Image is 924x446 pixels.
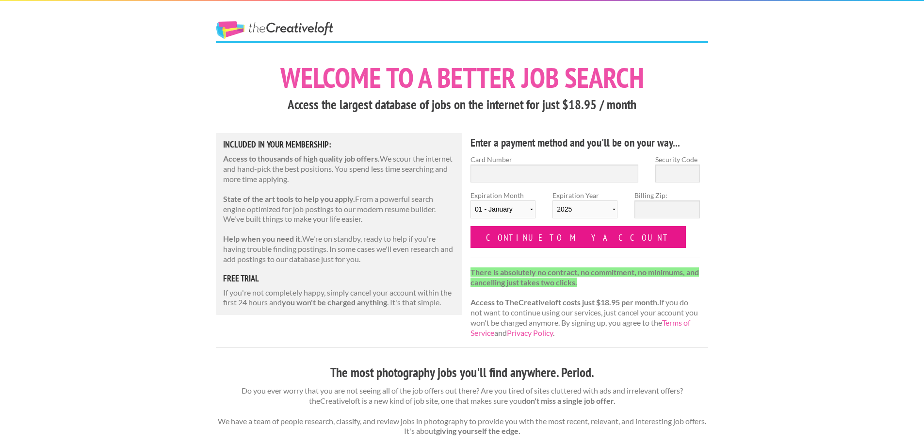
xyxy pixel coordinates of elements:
[223,140,455,149] h5: Included in Your Membership:
[223,154,455,184] p: We scour the internet and hand-pick the best positions. You spend less time searching and more ti...
[216,21,333,39] a: The Creative Loft
[470,267,700,338] p: If you do not want to continue using our services, just cancel your account you won't be charged ...
[552,190,617,226] label: Expiration Year
[634,190,699,200] label: Billing Zip:
[655,154,700,165] label: Security Code
[216,386,708,436] p: Do you ever worry that you are not seeing all of the job offers out there? Are you tired of sites...
[552,200,617,218] select: Expiration Year
[470,135,700,150] h4: Enter a payment method and you'll be on your way...
[470,267,699,287] strong: There is absolutely no contract, no commitment, no minimums, and cancelling just takes two clicks.
[470,200,535,218] select: Expiration Month
[436,426,520,435] strong: giving yourself the edge.
[507,328,553,337] a: Privacy Policy
[223,234,455,264] p: We're on standby, ready to help if you're having trouble finding postings. In some cases we'll ev...
[223,154,380,163] strong: Access to thousands of high quality job offers.
[216,96,708,114] h3: Access the largest database of jobs on the internet for just $18.95 / month
[223,234,302,243] strong: Help when you need it.
[223,288,455,308] p: If you're not completely happy, simply cancel your account within the first 24 hours and . It's t...
[223,194,455,224] p: From a powerful search engine optimized for job postings to our modern resume builder. We've buil...
[470,318,690,337] a: Terms of Service
[282,297,387,307] strong: you won't be charged anything
[522,396,616,405] strong: don't miss a single job offer.
[470,226,686,248] input: Continue to my account
[216,363,708,382] h3: The most photography jobs you'll find anywhere. Period.
[470,190,535,226] label: Expiration Month
[223,274,455,283] h5: free trial
[223,194,355,203] strong: State of the art tools to help you apply.
[470,154,638,165] label: Card Number
[470,297,659,307] strong: Access to TheCreativeloft costs just $18.95 per month.
[216,64,708,92] h1: Welcome to a better job search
